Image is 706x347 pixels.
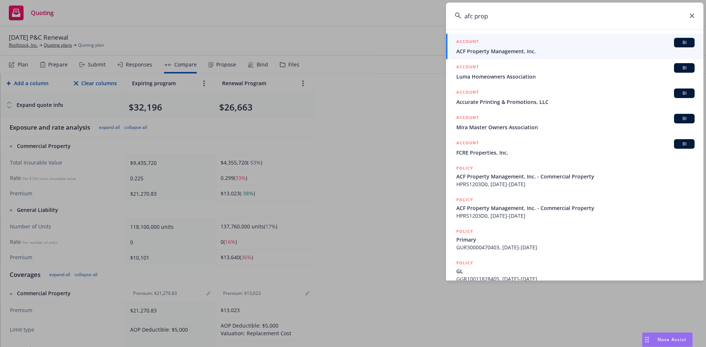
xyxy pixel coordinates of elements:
[456,114,479,123] h5: ACCOUNT
[642,333,652,347] div: Drag to move
[677,141,692,147] span: BI
[456,98,695,106] span: Accurate Printing & Promotions, LLC
[446,110,703,135] a: ACCOUNTBIMira Master Owners Association
[456,88,479,97] h5: ACCOUNT
[456,139,479,148] h5: ACCOUNT
[446,135,703,160] a: ACCOUNTBIFCRE Properties, Inc.
[657,336,687,343] span: Nova Assist
[456,275,695,283] span: GGR10011828405, [DATE]-[DATE]
[456,196,473,203] h5: POLICY
[456,204,695,212] span: ACF Property Management, Inc. - Commercial Property
[456,47,695,55] span: ACF Property Management, Inc.
[456,123,695,131] span: Mira Master Owners Association
[677,115,692,122] span: BI
[456,38,479,47] h5: ACCOUNT
[642,332,693,347] button: Nova Assist
[446,160,703,192] a: POLICYACF Property Management, Inc. - Commercial PropertyHPRS1203D0, [DATE]-[DATE]
[446,34,703,59] a: ACCOUNTBIACF Property Management, Inc.
[456,173,695,180] span: ACF Property Management, Inc. - Commercial Property
[677,39,692,46] span: BI
[677,65,692,71] span: BI
[456,259,473,267] h5: POLICY
[456,267,695,275] span: GL
[456,73,695,80] span: Luma Homeowners Association
[456,236,695,243] span: Primary
[456,63,479,72] h5: ACCOUNT
[446,3,703,29] input: Search...
[677,90,692,97] span: BI
[446,59,703,84] a: ACCOUNTBILuma Homeowners Association
[446,224,703,255] a: POLICYPrimaryGUR30000470403, [DATE]-[DATE]
[456,212,695,220] span: HPRS1203D0, [DATE]-[DATE]
[446,192,703,224] a: POLICYACF Property Management, Inc. - Commercial PropertyHPRS1203D0, [DATE]-[DATE]
[456,180,695,188] span: HPRS1203D0, [DATE]-[DATE]
[446,84,703,110] a: ACCOUNTBIAccurate Printing & Promotions, LLC
[446,255,703,287] a: POLICYGLGGR10011828405, [DATE]-[DATE]
[456,228,473,235] h5: POLICY
[456,149,695,156] span: FCRE Properties, Inc.
[456,165,473,172] h5: POLICY
[456,243,695,251] span: GUR30000470403, [DATE]-[DATE]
